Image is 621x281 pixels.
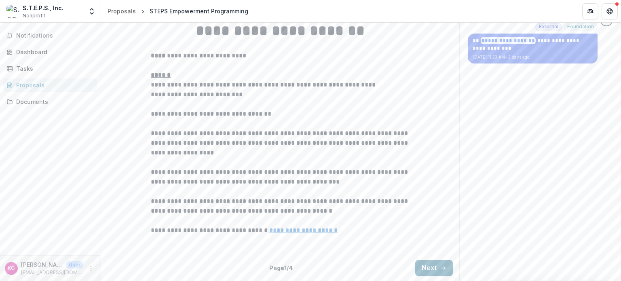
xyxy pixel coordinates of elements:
div: Kathy Greene [8,266,15,271]
p: [DATE] 11:23 AM • 2 days ago [473,54,593,60]
button: Open entity switcher [86,3,97,19]
a: Dashboard [3,45,97,59]
button: Get Help [602,3,618,19]
p: [PERSON_NAME] [21,260,63,269]
div: S.T.E.P.S., Inc. [23,4,63,12]
span: External [539,24,558,30]
span: Nonprofit [23,12,45,19]
a: Tasks [3,62,97,75]
p: Page 1 / 4 [269,264,293,272]
nav: breadcrumb [104,5,251,17]
div: STEPS Empowerment Programming [150,7,248,15]
p: User [66,261,83,268]
div: Proposals [108,7,136,15]
div: Documents [16,97,91,106]
span: Foundation [567,24,594,30]
a: Proposals [104,5,139,17]
span: Notifications [16,32,94,39]
button: More [86,264,96,273]
button: Next [415,260,453,276]
div: Proposals [16,81,91,89]
a: Documents [3,95,97,108]
div: Tasks [16,64,91,73]
p: [EMAIL_ADDRESS][DOMAIN_NAME] [21,269,83,276]
a: Proposals [3,78,97,92]
img: S.T.E.P.S., Inc. [6,5,19,18]
div: Dashboard [16,48,91,56]
button: Partners [582,3,598,19]
button: Notifications [3,29,97,42]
